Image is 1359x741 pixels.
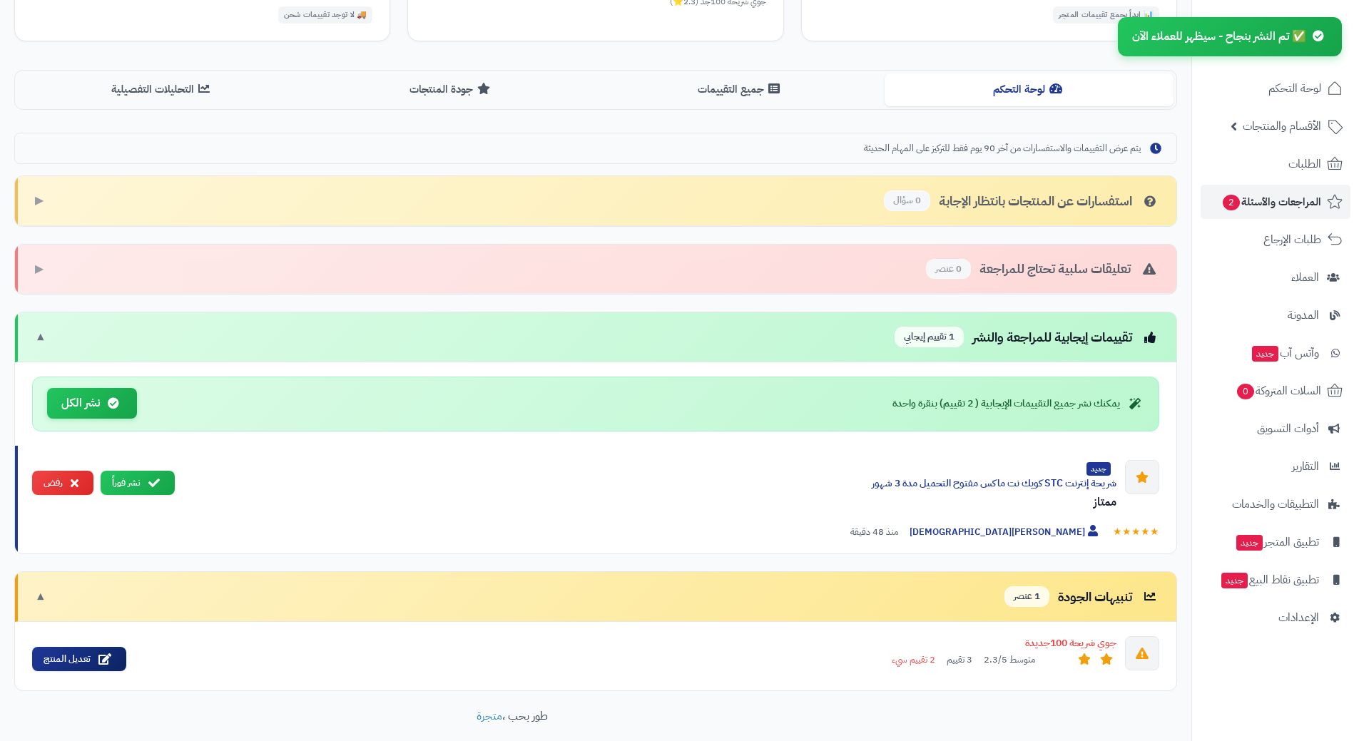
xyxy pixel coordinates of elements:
[892,397,1144,411] div: يمكنك نشر جميع التقييمات الإيجابية ( 2 تقييم) بنقرة واحدة
[1086,462,1111,476] span: جديد
[32,647,126,672] a: تعديل المنتج
[1278,608,1319,628] span: الإعدادات
[1257,419,1319,439] span: أدوات التسويق
[1288,305,1319,325] span: المدونة
[47,388,137,419] button: نشر الكل
[1004,586,1159,607] div: تنبيهات الجودة
[1201,71,1350,106] a: لوحة التحكم
[910,525,1101,540] span: [PERSON_NAME][DEMOGRAPHIC_DATA]
[984,653,1035,667] span: متوسط 2.3/5
[307,73,596,106] button: جودة المنتجات
[1232,494,1319,514] span: التطبيقات والخدمات
[1201,449,1350,484] a: التقارير
[1252,346,1278,362] span: جديد
[1201,412,1350,446] a: أدوات التسويق
[850,526,898,539] span: منذ 48 دقيقة
[1201,147,1350,181] a: الطلبات
[864,142,1141,155] span: يتم عرض التقييمات والاستفسارات من آخر 90 يوم فقط للتركيز على المهام الحديثة
[947,653,972,667] span: 3 تقييم
[32,471,93,496] button: رفض
[1236,535,1263,551] span: جديد
[1292,456,1319,476] span: التقارير
[1223,195,1240,210] span: 2
[35,329,46,345] span: ▼
[884,190,930,211] span: 0 سؤال
[1221,192,1321,212] span: المراجعات والأسئلة
[1268,78,1321,98] span: لوحة التحكم
[186,476,1116,491] div: شريحة إنترنت STC كويك نت ماكس مفتوح التحميل مدة 3 شهور
[138,636,1116,650] div: جوي شريحة 100جديدة
[926,259,971,280] span: 0 عنصر
[35,193,44,209] span: ▶
[1288,154,1321,174] span: الطلبات
[35,261,44,277] span: ▶
[1201,223,1350,257] a: طلبات الإرجاع
[596,73,885,106] button: جميع التقييمات
[1201,601,1350,635] a: الإعدادات
[1221,573,1248,588] span: جديد
[1251,343,1319,363] span: وآتس آب
[477,707,502,725] a: متجرة
[1236,381,1321,401] span: السلات المتروكة
[1201,260,1350,295] a: العملاء
[1201,336,1350,370] a: وآتس آبجديد
[1291,267,1319,287] span: العملاء
[1220,570,1319,590] span: تطبيق نقاط البيع
[926,259,1159,280] div: تعليقات سلبية تحتاج للمراجعة
[884,190,1159,211] div: استفسارات عن المنتجات بانتظار الإجابة
[101,471,175,496] button: نشر فوراً
[278,6,373,24] div: 🚚 لا توجد تقييمات شحن
[1053,6,1159,24] div: 📊 ابدأ بجمع تقييمات المتجر
[1243,116,1321,136] span: الأقسام والمنتجات
[186,494,1116,511] div: ممتاز
[1263,230,1321,250] span: طلبات الإرجاع
[892,653,935,667] span: 2 تقييم سيء
[1201,298,1350,332] a: المدونة
[1235,532,1319,552] span: تطبيق المتجر
[1201,487,1350,521] a: التطبيقات والخدمات
[1237,384,1254,399] span: 0
[1113,525,1159,539] div: ★★★★★
[18,73,307,106] button: التحليلات التفصيلية
[895,327,1159,347] div: تقييمات إيجابية للمراجعة والنشر
[1201,185,1350,219] a: المراجعات والأسئلة2
[885,73,1174,106] button: لوحة التحكم
[1132,28,1306,45] span: ✅ تم النشر بنجاح - سيظهر للعملاء الآن
[1201,563,1350,597] a: تطبيق نقاط البيعجديد
[1004,586,1049,607] span: 1 عنصر
[1201,374,1350,408] a: السلات المتروكة0
[895,327,964,347] span: 1 تقييم إيجابي
[1201,525,1350,559] a: تطبيق المتجرجديد
[35,588,46,605] span: ▼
